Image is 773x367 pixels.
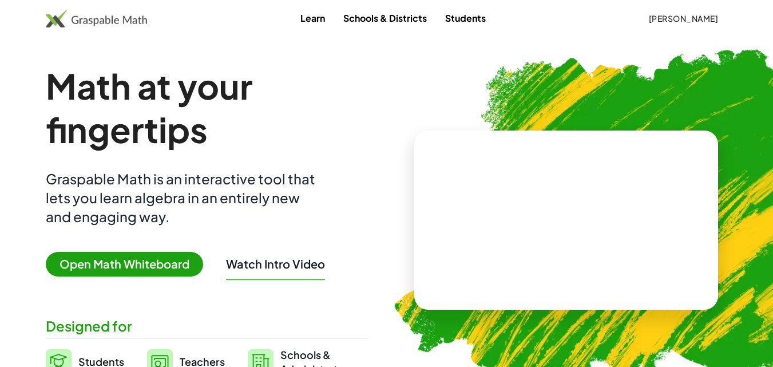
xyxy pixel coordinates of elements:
[480,177,652,263] video: What is this? This is dynamic math notation. Dynamic math notation plays a central role in how Gr...
[436,7,495,29] a: Students
[226,256,325,271] button: Watch Intro Video
[46,64,368,151] h1: Math at your fingertips
[639,8,727,29] button: [PERSON_NAME]
[648,13,718,23] span: [PERSON_NAME]
[46,169,320,226] div: Graspable Math is an interactive tool that lets you learn algebra in an entirely new and engaging...
[46,252,203,277] span: Open Math Whiteboard
[46,317,368,336] div: Designed for
[291,7,334,29] a: Learn
[46,259,212,271] a: Open Math Whiteboard
[334,7,436,29] a: Schools & Districts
